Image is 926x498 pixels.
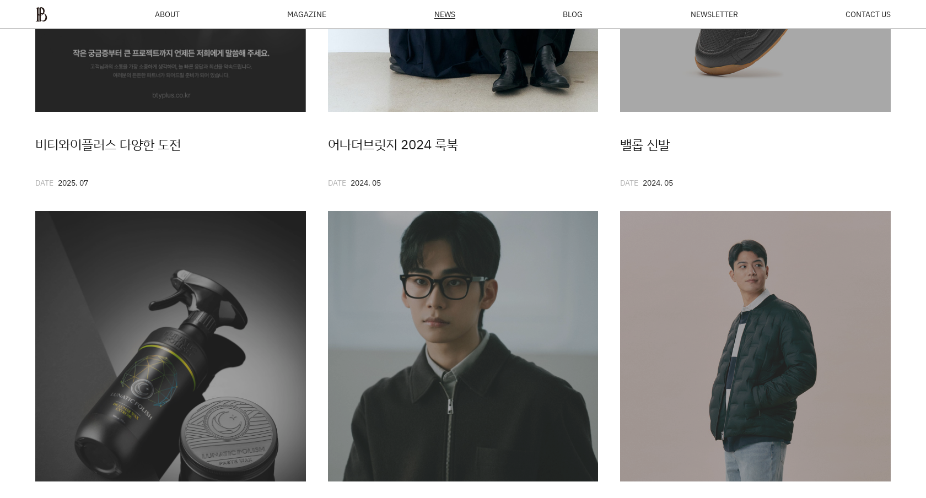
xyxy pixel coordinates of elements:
a: NEWSLETTER [691,10,738,18]
span: DATE [35,177,53,188]
img: b5d4daf4c3dac.jpg [328,211,599,481]
a: NEWS [434,10,455,19]
div: 비티와이플러스 다양한 도전 [35,134,306,155]
span: DATE [620,177,638,188]
div: 어나더브릿지 2024 룩북 [328,134,599,155]
div: 밸롭 신발 [620,134,891,155]
img: 188e00dfe571a.jpg [35,211,306,481]
span: 2025. 07 [58,177,88,188]
span: NEWS [434,10,455,18]
a: BLOG [563,10,583,18]
img: 661b5bfbf4bd3.jpg [620,211,891,481]
span: DATE [328,177,346,188]
img: ba379d5522eb3.png [35,7,47,22]
a: ABOUT [155,10,180,18]
span: 2024. 05 [351,177,381,188]
a: CONTACT US [846,10,891,18]
span: 2024. 05 [643,177,673,188]
div: MAGAZINE [287,10,326,18]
